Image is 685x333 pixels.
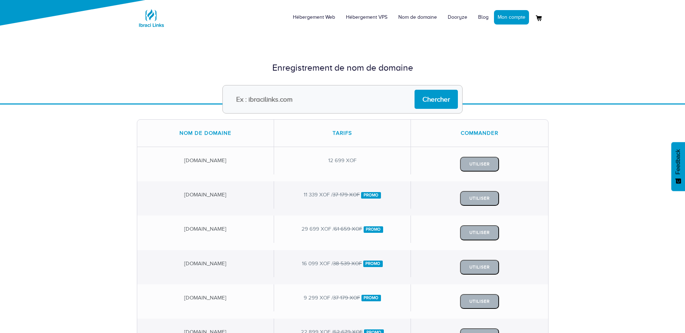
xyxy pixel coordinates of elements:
[393,6,442,28] a: Nom de domaine
[361,192,381,199] span: Promo
[274,181,411,208] div: 11 339 XOF /
[137,216,274,243] div: [DOMAIN_NAME]
[460,294,499,309] button: Utiliser
[334,226,362,232] del: 61 659 XOF
[333,295,360,301] del: 37 179 XOF
[442,6,473,28] a: Dooryze
[274,147,411,174] div: 12 699 XOF
[671,142,685,191] button: Feedback - Afficher l’enquête
[460,191,499,206] button: Utiliser
[137,284,274,311] div: [DOMAIN_NAME]
[137,250,274,277] div: [DOMAIN_NAME]
[274,216,411,243] div: 29 699 XOF /
[274,284,411,311] div: 9 299 XOF /
[137,4,166,32] img: Logo Ibraci Links
[411,120,548,147] div: Commander
[473,6,494,28] a: Blog
[460,157,499,172] button: Utiliser
[460,225,499,240] button: Utiliser
[137,147,274,174] div: [DOMAIN_NAME]
[137,61,549,74] div: Enregistrement de nom de domaine
[363,261,383,267] span: Promo
[333,261,362,266] del: 38 539 XOF
[494,10,529,25] a: Mon compte
[137,120,274,147] div: Nom de domaine
[137,181,274,208] div: [DOMAIN_NAME]
[274,250,411,277] div: 16 099 XOF /
[287,6,341,28] a: Hébergement Web
[222,85,463,114] input: Ex : ibracilinks.com
[675,149,681,174] span: Feedback
[274,120,411,147] div: Tarifs
[361,295,381,301] span: Promo
[333,192,360,197] del: 37 179 XOF
[341,6,393,28] a: Hébergement VPS
[364,226,383,233] span: Promo
[460,260,499,275] button: Utiliser
[415,90,458,109] input: Chercher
